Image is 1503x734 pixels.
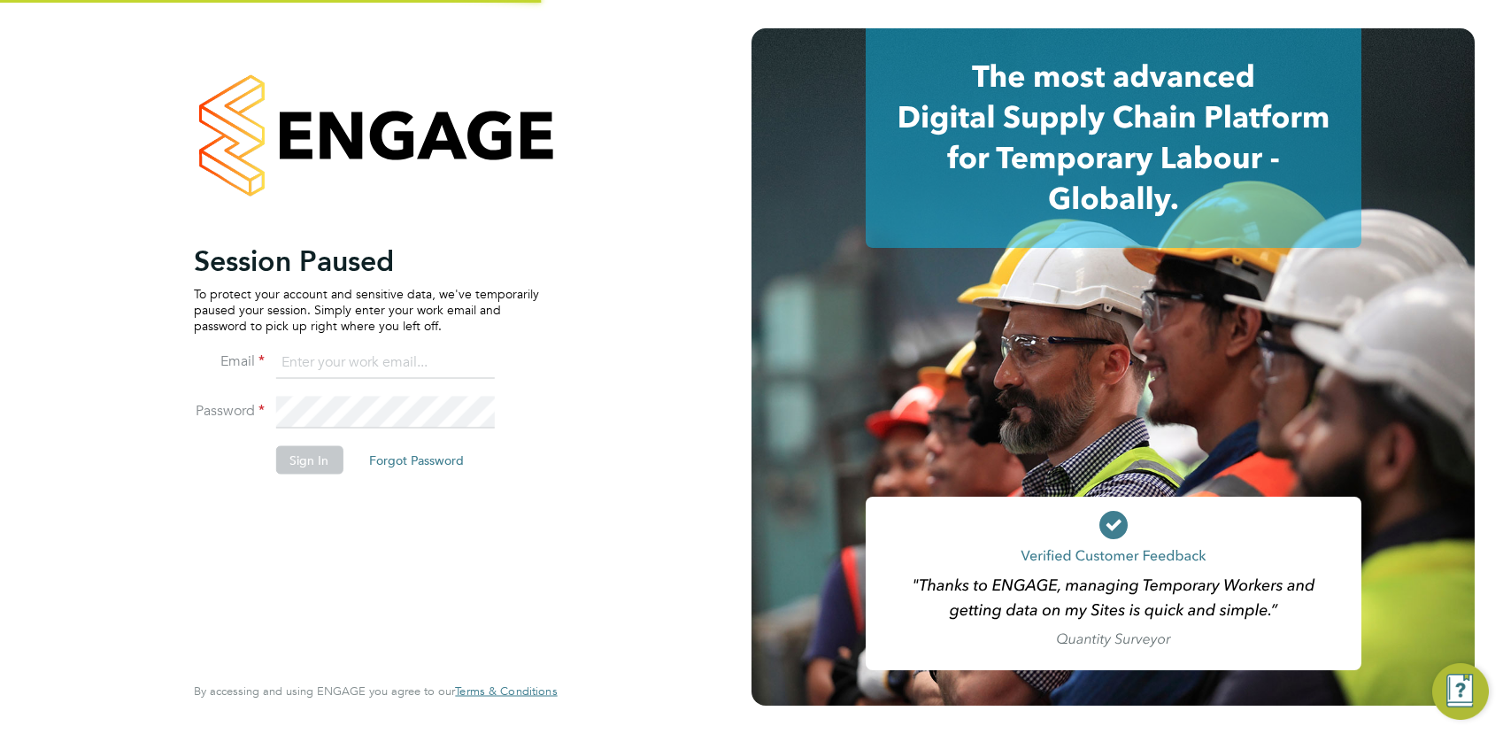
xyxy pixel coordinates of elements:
[455,684,557,699] a: Terms & Conditions
[355,445,478,474] button: Forgot Password
[194,285,539,334] p: To protect your account and sensitive data, we've temporarily paused your session. Simply enter y...
[194,401,265,420] label: Password
[194,243,539,278] h2: Session Paused
[194,684,557,699] span: By accessing and using ENGAGE you agree to our
[194,352,265,370] label: Email
[455,684,557,699] span: Terms & Conditions
[1432,663,1489,720] button: Engage Resource Center
[275,445,343,474] button: Sign In
[275,347,494,379] input: Enter your work email...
